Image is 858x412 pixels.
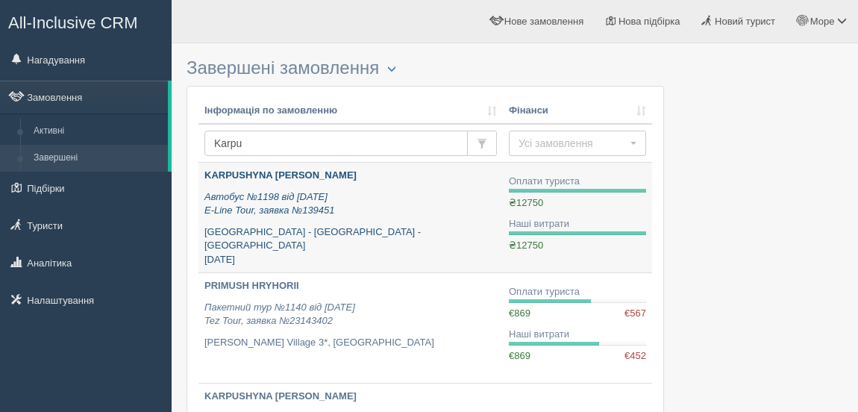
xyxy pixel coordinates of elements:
div: Наші витрати [509,328,646,342]
span: €452 [624,349,646,363]
a: Завершені [27,145,168,172]
a: All-Inclusive CRM [1,1,171,42]
b: KARPUSHYNA [PERSON_NAME] [204,169,357,181]
a: Інформація по замовленню [204,104,497,118]
span: €869 [509,308,530,319]
h3: Завершені замовлення [187,58,664,78]
a: KARPUSHYNA [PERSON_NAME] Автобус №1198 від [DATE]E-Line Tour, заявка №139451 [GEOGRAPHIC_DATA] - ... [198,163,503,272]
span: All-Inclusive CRM [8,13,138,32]
span: ₴12750 [509,197,543,208]
span: €567 [624,307,646,321]
div: Оплати туриста [509,285,646,299]
div: Оплати туриста [509,175,646,189]
div: Наші витрати [509,217,646,231]
input: Пошук за номером замовлення, ПІБ або паспортом туриста [204,131,468,156]
span: Новий турист [715,16,775,27]
p: [PERSON_NAME] Village 3*, [GEOGRAPHIC_DATA] [204,336,497,350]
a: Фінанси [509,104,646,118]
button: Усі замовлення [509,131,646,156]
span: ₴12750 [509,240,543,251]
span: Море [810,16,835,27]
span: Нова підбірка [619,16,680,27]
a: PRIMUSH HRYHORII Пакетний тур №1140 від [DATE]Tez Tour, заявка №23143402 [PERSON_NAME] Village 3*... [198,273,503,383]
b: KARPUSHYNA [PERSON_NAME] [204,390,357,402]
b: PRIMUSH HRYHORII [204,280,299,291]
i: Пакетний тур №1140 від [DATE] Tez Tour, заявка №23143402 [204,302,355,327]
p: [GEOGRAPHIC_DATA] - [GEOGRAPHIC_DATA] - [GEOGRAPHIC_DATA] [DATE] [204,225,497,267]
span: Нове замовлення [504,16,583,27]
a: Активні [27,118,168,145]
span: €869 [509,350,530,361]
i: Автобус №1198 від [DATE] E-Line Tour, заявка №139451 [204,191,335,216]
span: Усі замовлення [519,136,627,151]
